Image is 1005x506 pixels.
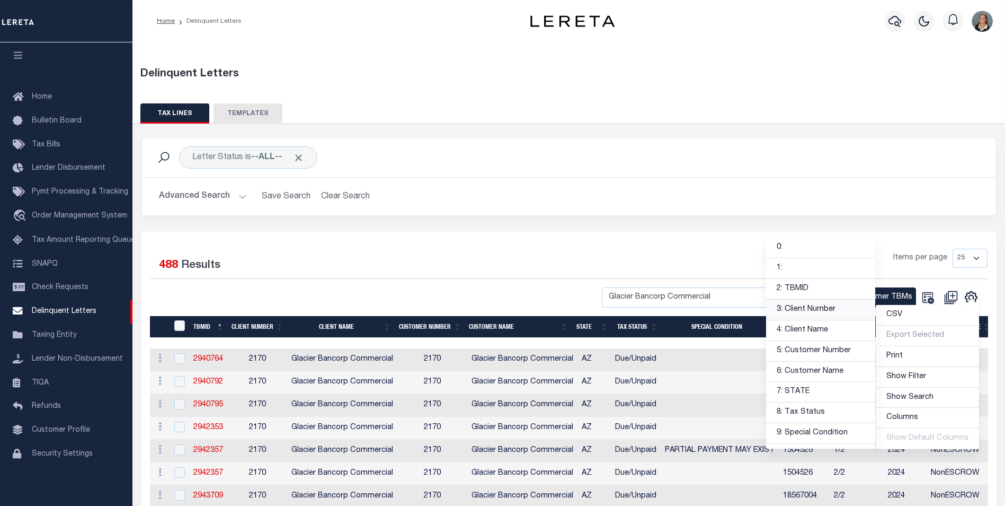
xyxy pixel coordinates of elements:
span: Glacier Bancorp Commercial [291,492,393,500]
span: Due/Unpaid [615,492,656,500]
a: 2940764 [193,355,223,363]
span: Items per page [893,252,947,264]
a: Columns [876,408,979,429]
span: 2170 [249,355,266,363]
td: AZ [577,440,611,463]
a: 5: Customer Number [766,341,875,362]
a: 2942353 [193,424,223,431]
a: Show Filter [876,367,979,388]
span: Due/Unpaid [615,469,656,477]
span: 2170 [424,401,441,408]
a: 4: Client Name [766,320,875,341]
span: Print [886,352,903,360]
td: 2024 [884,440,927,463]
span: Security Settings [32,450,93,458]
span: Lender Disbursement [32,164,105,172]
th: STATE: activate to sort column ascending [572,316,611,338]
span: 2170 [249,378,266,386]
span: TIQA [32,379,49,386]
td: 2/2 [830,463,884,485]
button: Save Search [255,186,317,207]
span: SNAPQ [32,260,58,267]
span: Customer Profile [32,426,90,434]
span: PARTIAL PAYMENT MAY EXIST [665,447,775,454]
span: Due/Unpaid [615,378,656,386]
button: Clear Search [317,186,375,207]
td: NonESCROW [927,463,991,485]
span: 2170 [249,424,266,431]
th: Tax Status: activate to sort column ascending [612,316,662,338]
span: Show Search [886,394,933,401]
th: Customer Number: activate to sort column ascending [395,316,465,338]
th: Client Number: activate to sort column ascending [227,316,287,338]
td: AZ [577,463,611,485]
a: 2942357 [193,469,223,477]
span: 2170 [424,378,441,386]
span: Due/Unpaid [615,424,656,431]
span: Glacier Bancorp Commercial [291,424,393,431]
a: 2942357 [193,447,223,454]
a: 2: TBMID [766,279,875,300]
span: Glacier Bancorp Commercial [291,469,393,477]
td: AZ [577,371,611,394]
span: Pymt Processing & Tracking [32,188,128,196]
div: Click to Edit [179,146,317,169]
span: Refunds [32,403,61,410]
span: Glacier Bancorp Commercial [291,355,393,363]
span: Order Management System [32,212,127,220]
td: Glacier Bancorp Commercial [467,371,577,394]
span: Due/Unpaid [615,447,656,454]
span: 2170 [424,355,441,363]
a: 0: [766,238,875,258]
th: Customer Name: activate to sort column ascending [465,316,572,338]
a: 6: Customer Name [766,362,875,382]
span: Due/Unpaid [615,401,656,408]
a: 7: STATE [766,382,875,403]
li: Delinquent Letters [175,16,242,26]
td: 1/2 [830,440,884,463]
button: TEMPLATES [214,103,282,124]
span: 2170 [424,424,441,431]
th: Client Name: activate to sort column ascending [287,316,395,338]
span: Tax Amount Reporting Queue [32,237,135,244]
button: Advanced Search [159,186,247,207]
th: TBMID: activate to sort column descending [189,316,228,338]
td: Glacier Bancorp Commercial [467,417,577,440]
td: 1504526 [779,463,830,485]
span: Click to Remove [293,152,304,163]
span: Show Filter [886,373,926,380]
span: Bulletin Board [32,117,82,125]
a: Show Search [876,388,979,408]
a: 9: Special Condition [766,423,875,444]
a: 2940792 [193,378,223,386]
td: Glacier Bancorp Commercial [467,348,577,371]
div: Delinquent Letters [140,66,998,82]
span: 2170 [424,492,441,500]
span: 2170 [249,447,266,454]
a: 10: LOAN NO [766,444,875,465]
a: 2940795 [193,401,223,408]
td: Glacier Bancorp Commercial [467,463,577,485]
i: travel_explore [13,210,30,223]
span: 2170 [424,447,441,454]
a: 2943709 [193,492,223,500]
span: Columns [886,414,918,421]
a: CSV [876,305,979,326]
a: 8: Tax Status [766,403,875,423]
td: Glacier Bancorp Commercial [467,440,577,463]
span: 2170 [249,492,266,500]
span: CSV [886,311,902,318]
a: 1 [763,252,775,264]
a: 3: Client Number [766,300,875,320]
span: Glacier Bancorp Commercial [291,447,393,454]
td: 2024 [884,463,927,485]
td: AZ [577,348,611,371]
span: Home [32,93,52,101]
td: AZ [577,417,611,440]
td: AZ [577,394,611,417]
span: Check Requests [32,284,88,291]
a: 1: [766,258,875,279]
th: Special Condition: activate to sort column ascending [662,316,781,338]
td: Glacier Bancorp Commercial [467,394,577,417]
img: logo-dark.svg [530,15,615,27]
